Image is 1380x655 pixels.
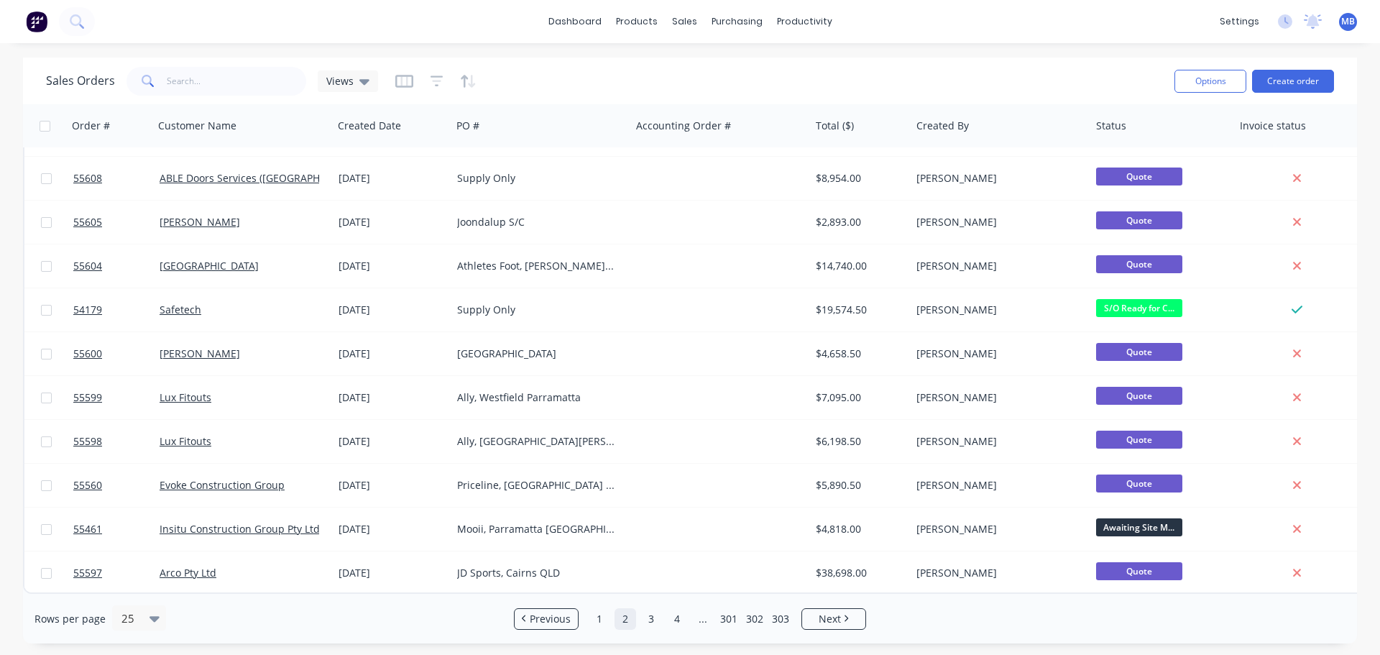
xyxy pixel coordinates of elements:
div: products [609,11,665,32]
span: Quote [1096,562,1182,580]
ul: Pagination [508,608,872,630]
div: Ally, [GEOGRAPHIC_DATA][PERSON_NAME] [457,434,617,449]
span: 55560 [73,478,102,493]
div: $4,818.00 [816,522,901,536]
a: 55461 [73,508,160,551]
a: [GEOGRAPHIC_DATA] [160,259,259,272]
a: 55604 [73,244,160,288]
span: 55600 [73,347,102,361]
div: Ally, Westfield Parramatta [457,390,617,405]
span: 55605 [73,215,102,229]
span: 55599 [73,390,102,405]
a: Jump forward [692,608,714,630]
div: $38,698.00 [816,566,901,580]
span: 55604 [73,259,102,273]
a: [PERSON_NAME] [160,215,240,229]
a: dashboard [541,11,609,32]
div: [DATE] [339,478,446,493]
div: purchasing [704,11,770,32]
div: Created By [916,119,969,133]
span: Quote [1096,343,1182,361]
div: Joondalup S/C [457,215,617,229]
span: Quote [1096,387,1182,405]
span: 54179 [73,303,102,317]
button: Create order [1252,70,1334,93]
div: [PERSON_NAME] [916,522,1076,536]
div: [DATE] [339,171,446,185]
div: JD Sports, Cairns QLD [457,566,617,580]
a: 55600 [73,332,160,375]
div: [DATE] [339,390,446,405]
a: Page 4 [666,608,688,630]
span: Next [819,612,841,626]
div: $7,095.00 [816,390,901,405]
a: Insitu Construction Group Pty Ltd. [160,522,323,536]
div: Athletes Foot, [PERSON_NAME][GEOGRAPHIC_DATA][PERSON_NAME] [457,259,617,273]
span: S/O Ready for C... [1096,299,1182,317]
span: MB [1341,15,1355,28]
div: [DATE] [339,347,446,361]
div: [PERSON_NAME] [916,566,1076,580]
span: Quote [1096,168,1182,185]
div: Customer Name [158,119,236,133]
a: Page 303 [770,608,791,630]
div: Supply Only [457,171,617,185]
div: [DATE] [339,215,446,229]
div: [PERSON_NAME] [916,259,1076,273]
div: Accounting Order # [636,119,731,133]
div: [PERSON_NAME] [916,215,1076,229]
div: Mooii, Parramatta [GEOGRAPHIC_DATA] [457,522,617,536]
div: $2,893.00 [816,215,901,229]
a: Page 302 [744,608,765,630]
div: Priceline, [GEOGRAPHIC_DATA] [GEOGRAPHIC_DATA] [457,478,617,493]
a: Next page [802,612,865,626]
span: Quote [1096,431,1182,449]
div: [PERSON_NAME] [916,478,1076,493]
span: 55597 [73,566,102,580]
div: [PERSON_NAME] [916,434,1076,449]
div: Invoice status [1240,119,1306,133]
a: 55608 [73,157,160,200]
div: $8,954.00 [816,171,901,185]
a: 55560 [73,464,160,507]
div: [GEOGRAPHIC_DATA] [457,347,617,361]
span: Previous [530,612,571,626]
div: [DATE] [339,259,446,273]
div: Order # [72,119,110,133]
div: productivity [770,11,839,32]
span: Awaiting Site M... [1096,518,1182,536]
div: $6,198.50 [816,434,901,449]
div: Supply Only [457,303,617,317]
a: Page 1 [589,608,610,630]
a: Safetech [160,303,201,316]
div: settings [1213,11,1266,32]
a: Evoke Construction Group [160,478,285,492]
div: [PERSON_NAME] [916,390,1076,405]
span: 55461 [73,522,102,536]
a: Lux Fitouts [160,390,211,404]
div: [DATE] [339,522,446,536]
div: $4,658.50 [816,347,901,361]
div: $14,740.00 [816,259,901,273]
h1: Sales Orders [46,74,115,88]
span: 55608 [73,171,102,185]
a: [PERSON_NAME] [160,347,240,360]
input: Search... [167,67,307,96]
a: Page 301 [718,608,740,630]
a: Page 3 [640,608,662,630]
div: [DATE] [339,566,446,580]
a: ABLE Doors Services ([GEOGRAPHIC_DATA]) Pty Ltd [160,171,400,185]
a: 55597 [73,551,160,595]
span: Rows per page [34,612,106,626]
div: Total ($) [816,119,854,133]
div: Status [1096,119,1126,133]
a: Page 2 is your current page [615,608,636,630]
div: PO # [456,119,479,133]
div: Created Date [338,119,401,133]
div: $5,890.50 [816,478,901,493]
a: 54179 [73,288,160,331]
a: 55605 [73,201,160,244]
button: Options [1174,70,1246,93]
span: Quote [1096,211,1182,229]
div: [PERSON_NAME] [916,303,1076,317]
